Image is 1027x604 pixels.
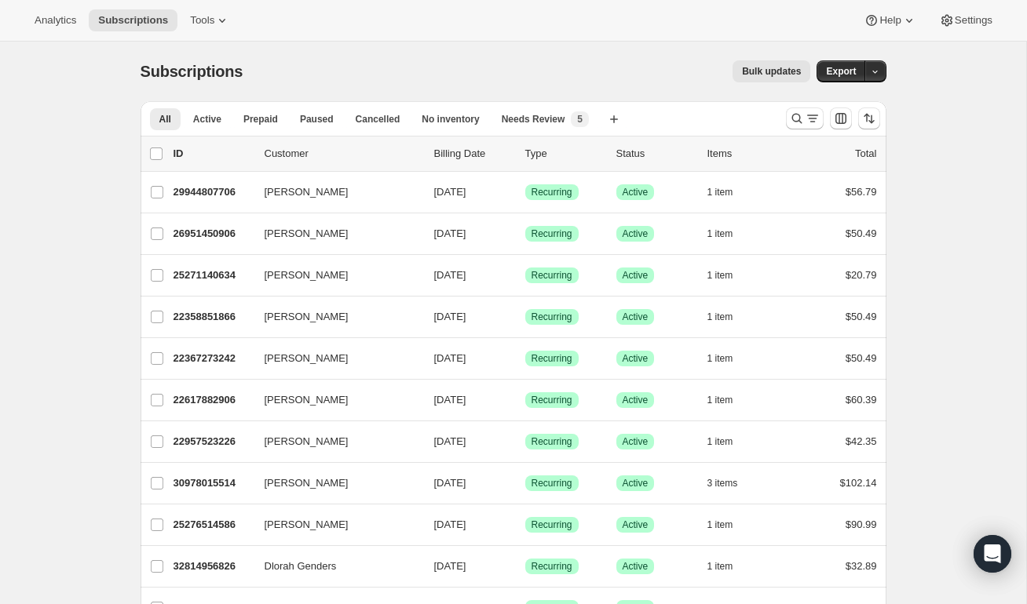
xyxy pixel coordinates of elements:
[532,186,572,198] span: Recurring
[255,388,412,413] button: [PERSON_NAME]
[616,146,695,162] p: Status
[174,146,252,162] p: ID
[265,309,349,325] span: [PERSON_NAME]
[255,180,412,205] button: [PERSON_NAME]
[623,560,649,573] span: Active
[846,269,877,281] span: $20.79
[707,389,751,411] button: 1 item
[532,560,572,573] span: Recurring
[434,227,466,239] span: [DATE]
[174,472,877,494] div: 30978015514[PERSON_NAME][DATE]SuccessRecurringSuccessActive3 items$102.14
[265,267,349,283] span: [PERSON_NAME]
[742,65,801,78] span: Bulk updates
[532,352,572,365] span: Recurring
[974,535,1011,573] div: Open Intercom Messenger
[434,352,466,364] span: [DATE]
[265,559,337,574] span: Dlorah Genders
[733,60,810,82] button: Bulk updates
[707,227,733,240] span: 1 item
[532,227,572,240] span: Recurring
[265,475,349,491] span: [PERSON_NAME]
[174,223,877,245] div: 26951450906[PERSON_NAME][DATE]SuccessRecurringSuccessActive1 item$50.49
[174,264,877,286] div: 25271140634[PERSON_NAME][DATE]SuccessRecurringSuccessActive1 item$20.79
[707,146,786,162] div: Items
[623,477,649,489] span: Active
[623,186,649,198] span: Active
[174,514,877,536] div: 25276514586[PERSON_NAME][DATE]SuccessRecurringSuccessActive1 item$90.99
[826,65,856,78] span: Export
[846,518,877,530] span: $90.99
[707,269,733,282] span: 1 item
[846,227,877,239] span: $50.49
[434,311,466,322] span: [DATE]
[434,186,466,198] span: [DATE]
[174,559,252,574] p: 32814956826
[707,555,751,577] button: 1 item
[265,146,422,162] p: Customer
[707,306,751,328] button: 1 item
[846,560,877,572] span: $32.89
[265,184,349,200] span: [PERSON_NAME]
[707,347,751,369] button: 1 item
[181,9,239,31] button: Tools
[174,347,877,369] div: 22367273242[PERSON_NAME][DATE]SuccessRecurringSuccessActive1 item$50.49
[25,9,86,31] button: Analytics
[89,9,177,31] button: Subscriptions
[930,9,1002,31] button: Settings
[854,9,926,31] button: Help
[707,477,738,489] span: 3 items
[141,63,243,80] span: Subscriptions
[707,264,751,286] button: 1 item
[532,269,572,282] span: Recurring
[174,309,252,325] p: 22358851866
[623,269,649,282] span: Active
[174,351,252,366] p: 22367273242
[255,554,412,579] button: Dlorah Genders
[255,221,412,246] button: [PERSON_NAME]
[817,60,865,82] button: Export
[434,435,466,447] span: [DATE]
[434,146,513,162] p: Billing Date
[265,392,349,408] span: [PERSON_NAME]
[707,435,733,448] span: 1 item
[846,352,877,364] span: $50.49
[623,394,649,406] span: Active
[174,306,877,328] div: 22358851866[PERSON_NAME][DATE]SuccessRecurringSuccessActive1 item$50.49
[707,560,733,573] span: 1 item
[623,311,649,323] span: Active
[623,518,649,531] span: Active
[35,14,76,27] span: Analytics
[190,14,214,27] span: Tools
[265,434,349,449] span: [PERSON_NAME]
[532,477,572,489] span: Recurring
[265,517,349,533] span: [PERSON_NAME]
[174,267,252,283] p: 25271140634
[255,429,412,454] button: [PERSON_NAME]
[255,471,412,496] button: [PERSON_NAME]
[300,113,334,126] span: Paused
[434,560,466,572] span: [DATE]
[707,181,751,203] button: 1 item
[532,311,572,323] span: Recurring
[846,435,877,447] span: $42.35
[532,394,572,406] span: Recurring
[174,389,877,411] div: 22617882906[PERSON_NAME][DATE]SuccessRecurringSuccessActive1 item$60.39
[356,113,400,126] span: Cancelled
[707,431,751,453] button: 1 item
[855,146,876,162] p: Total
[174,431,877,453] div: 22957523226[PERSON_NAME][DATE]SuccessRecurringSuccessActive1 item$42.35
[707,352,733,365] span: 1 item
[601,108,627,130] button: Create new view
[255,304,412,329] button: [PERSON_NAME]
[422,113,479,126] span: No inventory
[255,263,412,288] button: [PERSON_NAME]
[623,435,649,448] span: Active
[174,392,252,408] p: 22617882906
[707,518,733,531] span: 1 item
[846,394,877,406] span: $60.39
[434,269,466,281] span: [DATE]
[174,475,252,491] p: 30978015514
[840,477,877,489] span: $102.14
[174,226,252,242] p: 26951450906
[879,14,901,27] span: Help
